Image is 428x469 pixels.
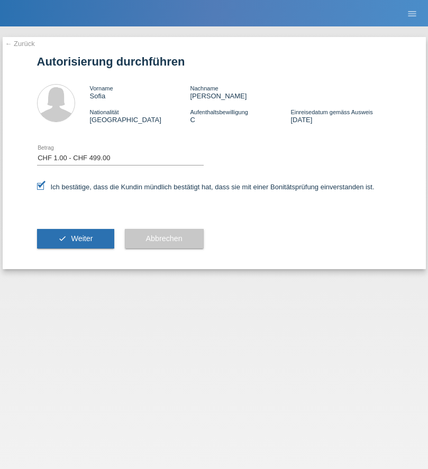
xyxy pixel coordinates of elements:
[71,234,93,243] span: Weiter
[190,84,290,100] div: [PERSON_NAME]
[37,183,375,191] label: Ich bestätige, dass die Kundin mündlich bestätigt hat, dass sie mit einer Bonitätsprüfung einvers...
[190,108,290,124] div: C
[5,40,35,48] a: ← Zurück
[90,84,190,100] div: Sofia
[290,108,391,124] div: [DATE]
[58,234,67,243] i: check
[146,234,183,243] span: Abbrechen
[407,8,417,19] i: menu
[190,85,218,91] span: Nachname
[190,109,248,115] span: Aufenthaltsbewilligung
[402,10,423,16] a: menu
[90,108,190,124] div: [GEOGRAPHIC_DATA]
[290,109,372,115] span: Einreisedatum gemäss Ausweis
[37,55,391,68] h1: Autorisierung durchführen
[90,109,119,115] span: Nationalität
[37,229,114,249] button: check Weiter
[90,85,113,91] span: Vorname
[125,229,204,249] button: Abbrechen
